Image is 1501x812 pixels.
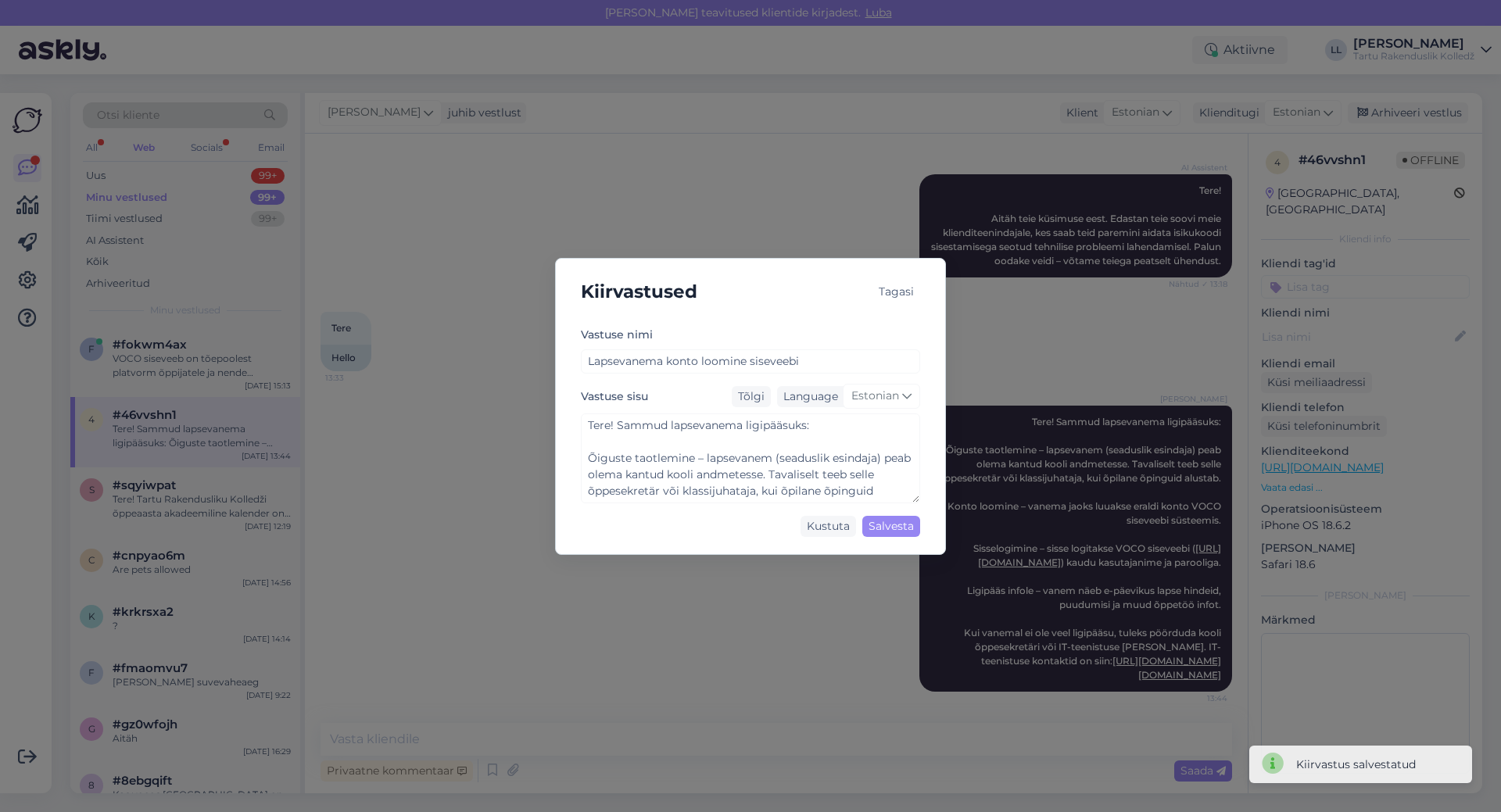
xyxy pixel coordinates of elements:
textarea: Tere! Sammud lapsevanema ligipääsuks: Õiguste taotlemine – lapsevanem (seaduslik esindaja) peab o... [581,413,920,503]
h5: Kiirvastused [581,277,697,306]
label: Vastuse nimi [581,327,653,343]
label: Vastuse sisu [581,388,648,405]
input: Lisa vastuse nimi [581,349,920,374]
div: Tõlgi [732,386,771,407]
span: Estonian [851,388,899,405]
div: Salvesta [862,516,920,537]
div: Language [777,388,838,405]
div: Kustuta [801,516,856,537]
div: Tagasi [872,281,920,302]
